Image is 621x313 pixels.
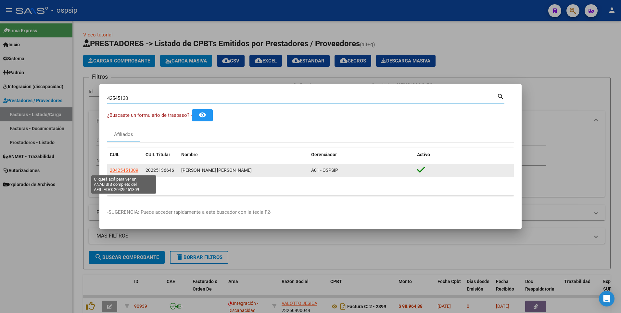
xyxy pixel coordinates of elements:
div: Afiliados [114,131,133,138]
datatable-header-cell: Activo [414,148,514,162]
span: CUIL Titular [146,152,170,157]
p: -SUGERENCIA: Puede acceder rapidamente a este buscador con la tecla F2- [107,209,514,216]
mat-icon: remove_red_eye [198,111,206,119]
span: Gerenciador [311,152,337,157]
mat-icon: search [497,92,504,100]
div: 1 total [107,179,514,196]
span: Nombre [181,152,198,157]
div: Open Intercom Messenger [599,291,615,306]
div: [PERSON_NAME] [PERSON_NAME] [181,167,306,174]
datatable-header-cell: Gerenciador [309,148,414,162]
datatable-header-cell: CUIL Titular [143,148,179,162]
datatable-header-cell: Nombre [179,148,309,162]
datatable-header-cell: CUIL [107,148,143,162]
span: 20425451309 [110,168,138,173]
span: CUIL [110,152,120,157]
span: ¿Buscaste un formulario de traspaso? - [107,112,192,118]
span: 20225136646 [146,168,174,173]
span: Activo [417,152,430,157]
span: A01 - OSPSIP [311,168,338,173]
